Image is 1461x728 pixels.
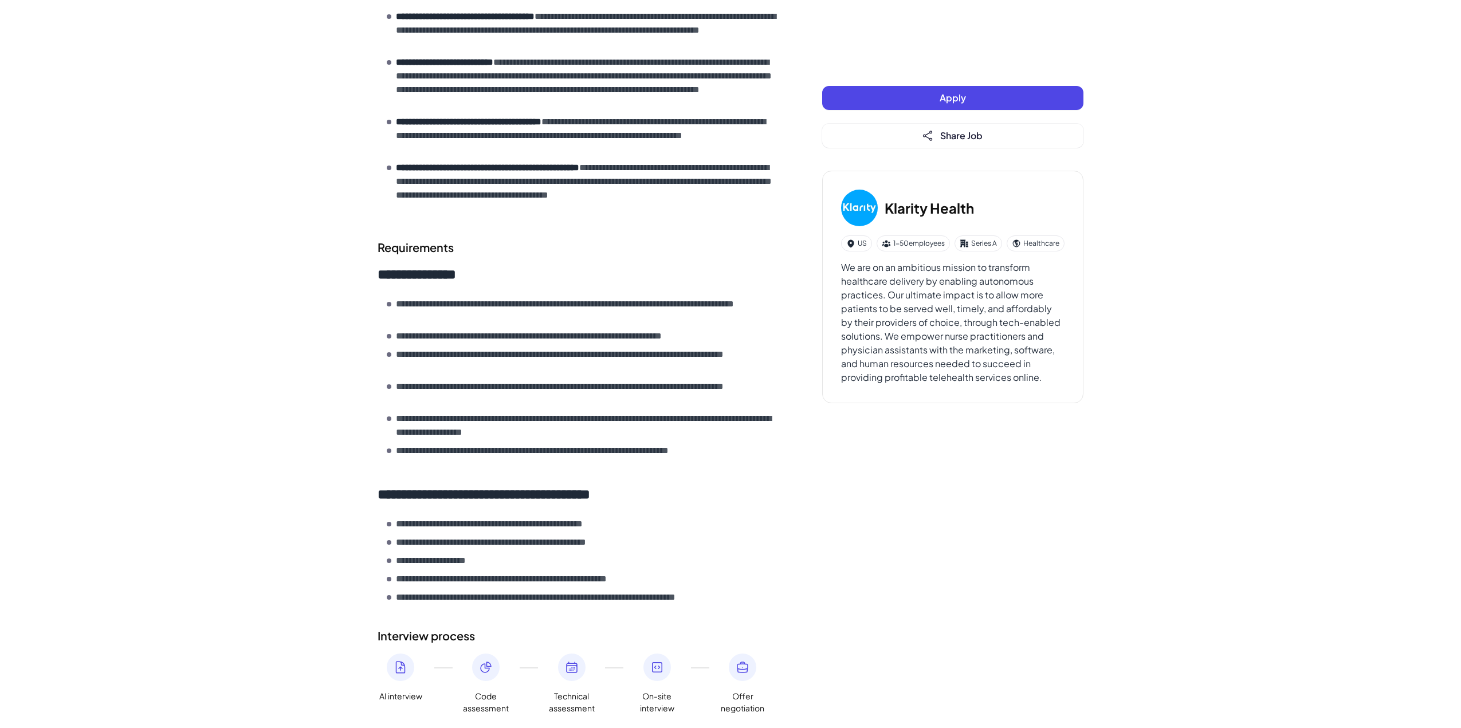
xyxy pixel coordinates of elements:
[378,627,776,644] h2: Interview process
[877,235,950,251] div: 1-50 employees
[841,235,872,251] div: US
[885,198,974,218] h3: Klarity Health
[720,690,765,714] span: Offer negotiation
[822,124,1083,148] button: Share Job
[841,190,878,226] img: Kl
[841,261,1065,384] div: We are on an ambitious mission to transform healthcare delivery by enabling autonomous practices....
[1007,235,1065,251] div: Healthcare
[955,235,1002,251] div: Series A
[940,92,966,104] span: Apply
[378,239,776,256] h2: Requirements
[940,129,983,141] span: Share Job
[463,690,509,714] span: Code assessment
[634,690,680,714] span: On-site interview
[379,690,422,702] span: AI interview
[549,690,595,714] span: Technical assessment
[822,86,1083,110] button: Apply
